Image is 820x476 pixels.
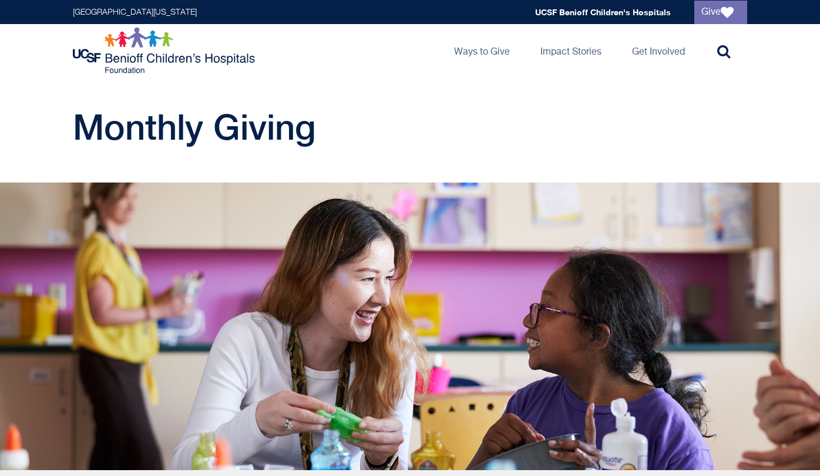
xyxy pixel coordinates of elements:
[73,106,316,147] span: Monthly Giving
[73,8,197,16] a: [GEOGRAPHIC_DATA][US_STATE]
[445,24,519,77] a: Ways to Give
[531,24,611,77] a: Impact Stories
[623,24,694,77] a: Get Involved
[535,7,671,17] a: UCSF Benioff Children's Hospitals
[73,27,258,74] img: Logo for UCSF Benioff Children's Hospitals Foundation
[694,1,747,24] a: Give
